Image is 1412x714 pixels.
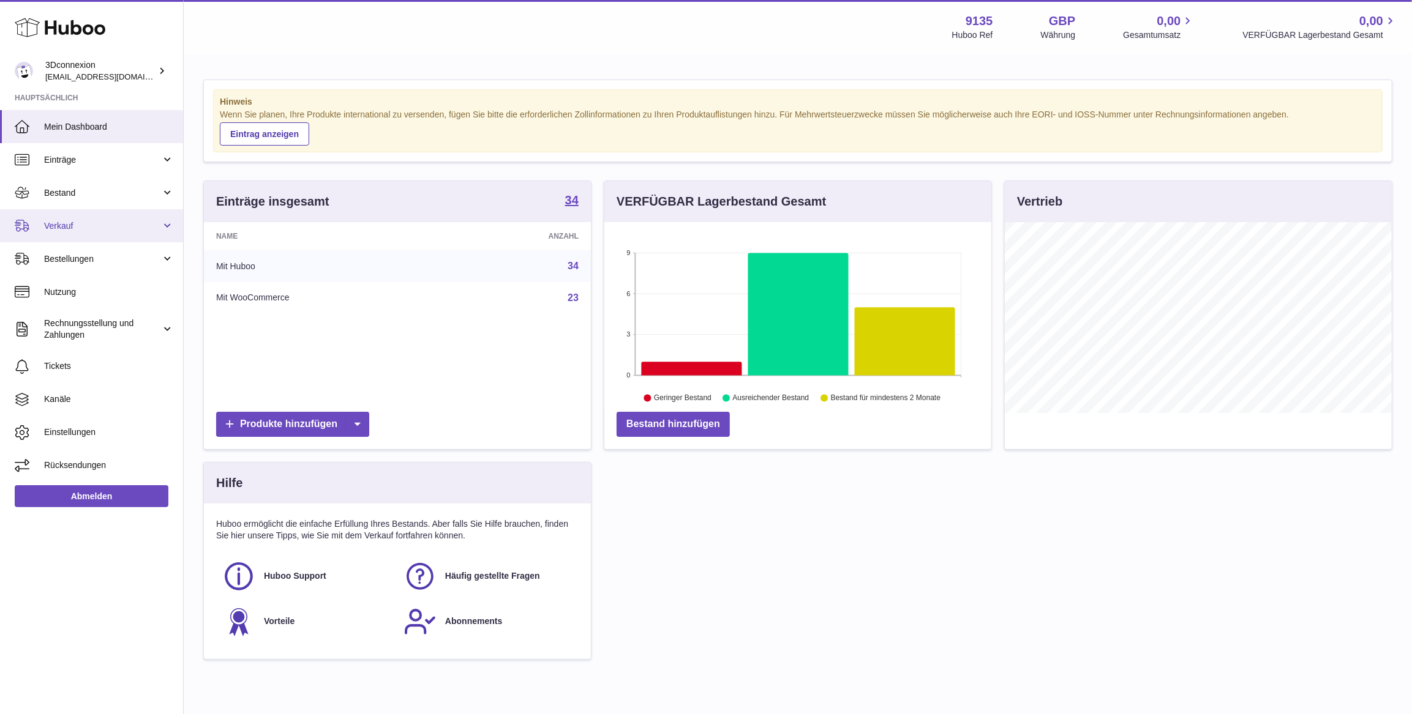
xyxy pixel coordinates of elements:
h3: Hilfe [216,475,242,491]
span: Abonnements [445,615,502,627]
span: Mein Dashboard [44,121,174,133]
a: Bestand hinzufügen [617,412,730,437]
span: Gesamtumsatz [1123,29,1195,41]
p: Huboo ermöglicht die einfache Erfüllung Ihres Bestands. Aber falls Sie Hilfe brauchen, finden Sie... [216,518,579,541]
td: Mit WooCommerce [204,282,452,314]
strong: 9135 [966,13,993,29]
a: 34 [568,261,579,271]
a: Abmelden [15,485,168,507]
span: Bestand [44,187,161,199]
span: Tickets [44,360,174,372]
span: Vorteile [264,615,295,627]
div: Wenn Sie planen, Ihre Produkte international zu versenden, fügen Sie bitte die erforderlichen Zol... [220,109,1376,146]
span: Rechnungsstellung und Zahlungen [44,318,161,341]
span: Häufig gestellte Fragen [445,570,540,582]
span: Huboo Support [264,570,326,582]
span: Einträge [44,154,161,166]
h3: Vertrieb [1017,193,1062,210]
span: Nutzung [44,286,174,298]
a: Produkte hinzufügen [216,412,369,437]
span: 0,00 [1359,13,1383,29]
strong: 34 [565,194,579,206]
div: Währung [1041,29,1076,41]
text: Geringer Bestand [654,393,712,402]
div: Huboo Ref [952,29,993,41]
a: Abonnements [404,605,573,638]
span: Rücksendungen [44,459,174,471]
th: Name [204,222,452,250]
strong: Hinweis [220,96,1376,108]
a: 23 [568,292,579,303]
text: 9 [626,249,630,256]
span: Verkauf [44,220,161,232]
a: 34 [565,194,579,209]
span: VERFÜGBAR Lagerbestand Gesamt [1242,29,1397,41]
h3: Einträge insgesamt [216,193,329,210]
text: Ausreichender Bestand [732,393,809,402]
span: Einstellungen [44,426,174,438]
text: 0 [626,371,630,379]
h3: VERFÜGBAR Lagerbestand Gesamt [617,193,826,210]
strong: GBP [1049,13,1075,29]
td: Mit Huboo [204,250,452,282]
text: Bestand für mindestens 2 Monate [831,393,941,402]
span: 0,00 [1157,13,1181,29]
a: 0,00 Gesamtumsatz [1123,13,1195,41]
div: 3Dconnexion [45,59,156,83]
span: Bestellungen [44,253,161,265]
img: order_eu@3dconnexion.com [15,62,33,80]
a: Huboo Support [222,560,391,593]
th: Anzahl [452,222,591,250]
span: Kanäle [44,393,174,405]
a: Eintrag anzeigen [220,122,309,146]
a: 0,00 VERFÜGBAR Lagerbestand Gesamt [1242,13,1397,41]
text: 3 [626,330,630,338]
a: Vorteile [222,605,391,638]
span: [EMAIL_ADDRESS][DOMAIN_NAME] [45,72,180,81]
a: Häufig gestellte Fragen [404,560,573,593]
text: 6 [626,290,630,297]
